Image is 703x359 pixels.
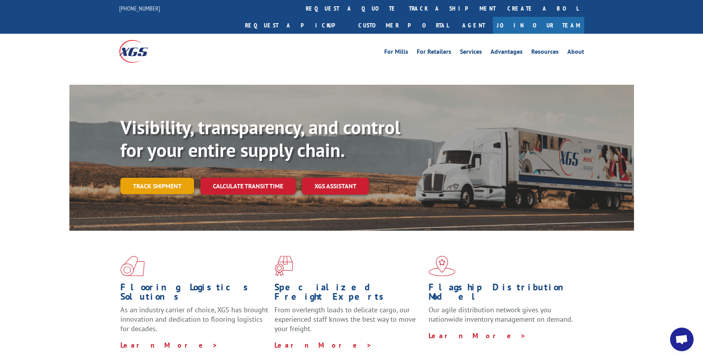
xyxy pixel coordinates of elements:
a: For Mills [384,49,408,57]
a: Agent [454,17,493,34]
a: Services [460,49,482,57]
a: XGS ASSISTANT [302,178,369,195]
a: Join Our Team [493,17,584,34]
a: Request a pickup [239,17,352,34]
a: Calculate transit time [200,178,296,195]
p: From overlength loads to delicate cargo, our experienced staff knows the best way to move your fr... [274,305,423,340]
b: Visibility, transparency, and control for your entire supply chain. [120,115,400,162]
img: xgs-icon-focused-on-flooring-red [274,256,293,276]
h1: Specialized Freight Experts [274,282,423,305]
span: Our agile distribution network gives you nationwide inventory management on demand. [429,305,573,324]
div: Open chat [670,328,694,351]
img: xgs-icon-total-supply-chain-intelligence-red [120,256,145,276]
a: For Retailers [417,49,451,57]
h1: Flagship Distribution Model [429,282,577,305]
a: Advantages [490,49,523,57]
a: About [567,49,584,57]
a: Learn More > [429,331,526,340]
a: Track shipment [120,178,194,194]
img: xgs-icon-flagship-distribution-model-red [429,256,456,276]
h1: Flooring Logistics Solutions [120,282,269,305]
a: Resources [531,49,559,57]
span: As an industry carrier of choice, XGS has brought innovation and dedication to flooring logistics... [120,305,268,333]
a: Learn More > [274,341,372,350]
a: Learn More > [120,341,218,350]
a: Customer Portal [352,17,454,34]
a: [PHONE_NUMBER] [119,4,160,12]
